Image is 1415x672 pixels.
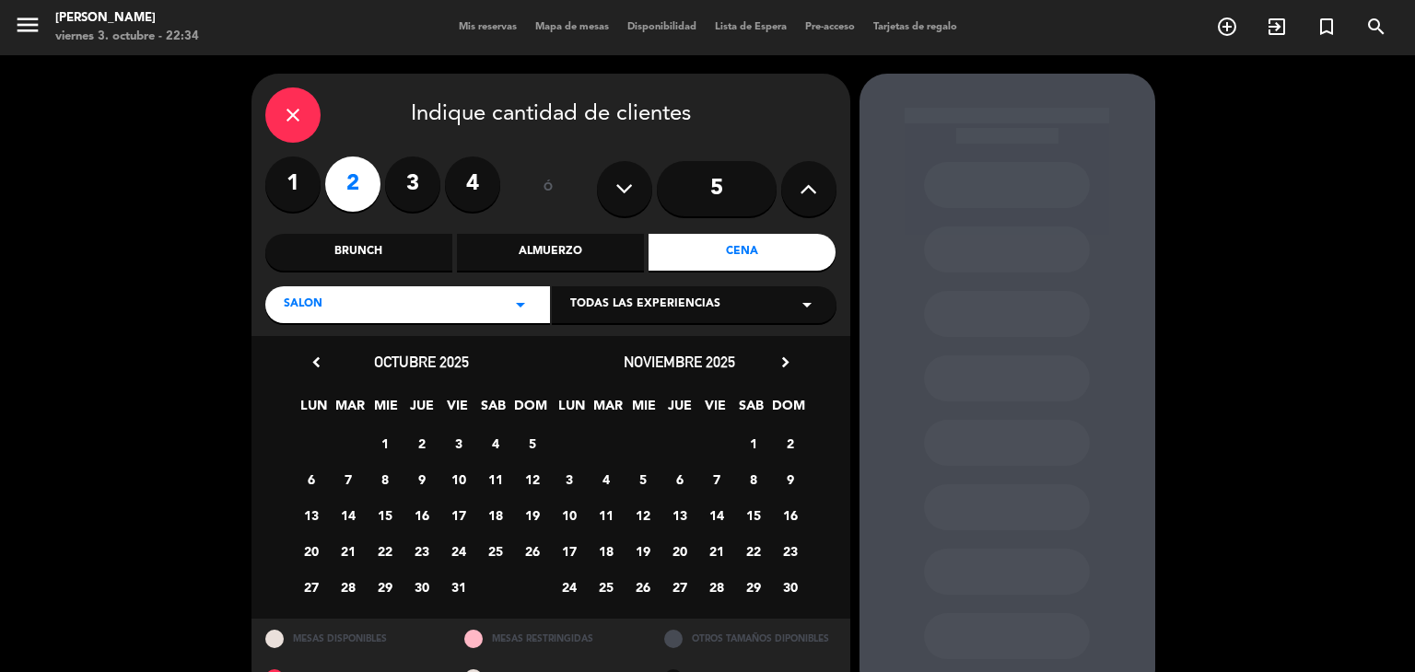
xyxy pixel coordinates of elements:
span: 26 [627,572,658,602]
span: Todas las experiencias [570,295,720,314]
span: octubre 2025 [374,353,469,371]
div: ó [519,156,579,221]
span: 2 [406,428,437,458]
span: JUE [406,395,437,425]
span: 23 [406,536,437,566]
span: LUN [298,395,329,425]
span: 5 [517,428,547,458]
span: 12 [517,464,547,494]
label: 3 [385,156,440,212]
span: 9 [775,464,805,494]
span: 24 [443,536,474,566]
span: Disponibilidad [618,22,706,32]
span: 14 [333,500,363,530]
span: JUE [664,395,695,425]
span: VIE [442,395,473,425]
span: MIE [370,395,401,425]
span: MIE [628,395,659,425]
span: Mis reservas [450,22,526,32]
span: DOM [514,395,544,425]
span: 22 [369,536,400,566]
span: 25 [591,572,621,602]
span: 30 [406,572,437,602]
span: 8 [738,464,768,494]
span: 13 [296,500,326,530]
div: MESAS DISPONIBLES [251,619,451,658]
span: VIE [700,395,731,425]
span: 8 [369,464,400,494]
span: Tarjetas de regalo [864,22,966,32]
span: 1 [738,428,768,458]
div: Cena [649,234,836,271]
span: 7 [333,464,363,494]
i: search [1365,16,1387,38]
span: SAB [736,395,766,425]
span: noviembre 2025 [624,353,735,371]
span: 1 [369,428,400,458]
span: 12 [627,500,658,530]
span: 17 [554,536,584,566]
span: 11 [591,500,621,530]
span: Mapa de mesas [526,22,618,32]
div: viernes 3. octubre - 22:34 [55,28,199,46]
i: arrow_drop_down [509,294,532,316]
span: 6 [664,464,695,494]
span: 23 [775,536,805,566]
span: 24 [554,572,584,602]
span: 17 [443,500,474,530]
i: menu [14,11,41,39]
label: 1 [265,156,321,212]
div: [PERSON_NAME] [55,9,199,28]
i: turned_in_not [1316,16,1338,38]
span: DOM [772,395,802,425]
span: 28 [333,572,363,602]
span: LUN [556,395,587,425]
span: 21 [333,536,363,566]
span: 14 [701,500,731,530]
span: 27 [296,572,326,602]
label: 2 [325,156,380,212]
span: 30 [775,572,805,602]
span: Pre-acceso [796,22,864,32]
i: arrow_drop_down [796,294,818,316]
i: close [282,104,304,126]
span: 16 [775,500,805,530]
span: 7 [701,464,731,494]
span: Lista de Espera [706,22,796,32]
span: 10 [443,464,474,494]
i: chevron_right [776,353,795,372]
span: 20 [296,536,326,566]
span: 19 [517,500,547,530]
span: 15 [738,500,768,530]
label: 4 [445,156,500,212]
span: 29 [738,572,768,602]
i: add_circle_outline [1216,16,1238,38]
span: 29 [369,572,400,602]
span: 26 [517,536,547,566]
div: Brunch [265,234,452,271]
span: 16 [406,500,437,530]
span: 5 [627,464,658,494]
span: 22 [738,536,768,566]
span: 28 [701,572,731,602]
i: chevron_left [307,353,326,372]
span: 10 [554,500,584,530]
span: 18 [591,536,621,566]
span: 19 [627,536,658,566]
span: 31 [443,572,474,602]
span: MAR [334,395,365,425]
span: 2 [775,428,805,458]
span: 3 [554,464,584,494]
span: 11 [480,464,510,494]
span: SAB [478,395,509,425]
span: 4 [480,428,510,458]
div: MESAS RESTRINGIDAS [450,619,650,658]
span: 13 [664,500,695,530]
span: 20 [664,536,695,566]
div: Almuerzo [457,234,644,271]
span: 25 [480,536,510,566]
span: 6 [296,464,326,494]
span: 21 [701,536,731,566]
span: MAR [592,395,623,425]
span: 3 [443,428,474,458]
